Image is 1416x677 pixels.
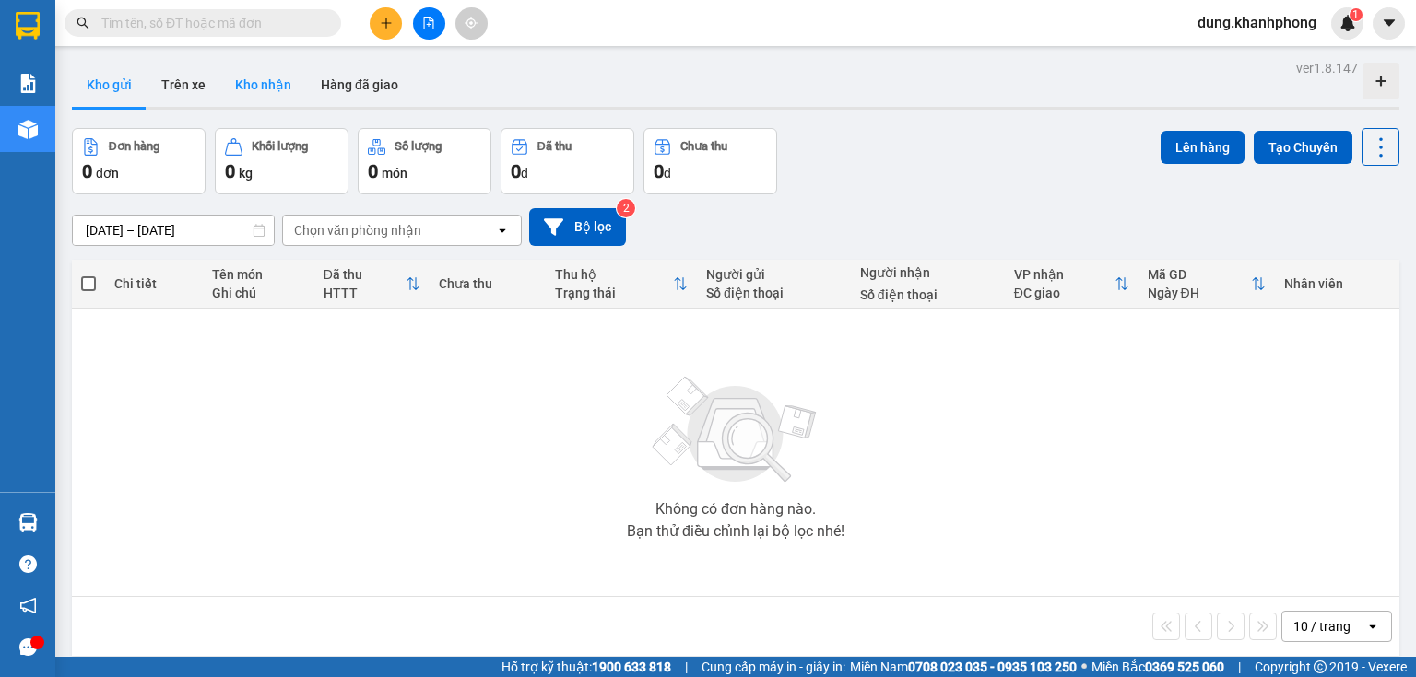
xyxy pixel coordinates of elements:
span: | [1238,657,1241,677]
span: notification [19,597,37,614]
input: Select a date range. [73,216,274,245]
div: Người nhận [860,265,996,280]
span: | [685,657,688,677]
span: message [19,638,37,656]
div: Đơn hàng [109,140,159,153]
div: HTTT [324,286,407,300]
sup: 2 [617,199,635,217]
span: aim [465,17,478,29]
div: Trạng thái [555,286,673,300]
div: VP nhận [1014,267,1115,282]
span: dung.khanhphong [1183,11,1331,34]
button: Kho nhận [220,63,306,107]
div: Số điện thoại [706,286,842,300]
button: Đã thu0đ [501,128,634,194]
svg: open [1365,619,1380,634]
th: Toggle SortBy [546,260,697,309]
button: Tạo Chuyến [1254,131,1352,164]
button: plus [370,7,402,40]
svg: open [495,223,510,238]
strong: 0369 525 060 [1145,659,1224,674]
button: file-add [413,7,445,40]
th: Toggle SortBy [1005,260,1139,309]
div: Nhân viên [1284,276,1390,291]
span: caret-down [1381,15,1398,31]
span: Cung cấp máy in - giấy in: [702,657,845,677]
div: Bạn thử điều chỉnh lại bộ lọc nhé! [627,524,844,539]
div: Không có đơn hàng nào. [655,502,816,517]
div: Tạo kho hàng mới [1363,63,1399,99]
div: Khối lượng [252,140,308,153]
button: Trên xe [147,63,220,107]
span: copyright [1314,660,1327,673]
img: icon-new-feature [1339,15,1356,31]
img: logo-vxr [16,12,40,40]
div: Đã thu [324,267,407,282]
div: Tên món [212,267,305,282]
input: Tìm tên, số ĐT hoặc mã đơn [101,13,319,33]
span: món [382,166,407,181]
div: Ghi chú [212,286,305,300]
div: Chi tiết [114,276,194,291]
strong: 1900 633 818 [592,659,671,674]
button: Lên hàng [1161,131,1245,164]
img: warehouse-icon [18,120,38,139]
span: 0 [82,160,92,182]
button: Kho gửi [72,63,147,107]
button: aim [455,7,488,40]
span: file-add [422,17,435,29]
span: 0 [654,160,664,182]
span: đ [664,166,671,181]
div: Người gửi [706,267,842,282]
span: plus [380,17,393,29]
button: Hàng đã giao [306,63,413,107]
div: Chưa thu [680,140,727,153]
div: Số lượng [395,140,442,153]
button: caret-down [1373,7,1405,40]
span: 1 [1352,8,1359,21]
div: ver 1.8.147 [1296,58,1358,78]
span: 0 [368,160,378,182]
button: Đơn hàng0đơn [72,128,206,194]
span: search [77,17,89,29]
span: Miền Bắc [1091,657,1224,677]
img: svg+xml;base64,PHN2ZyBjbGFzcz0ibGlzdC1wbHVnX19zdmciIHhtbG5zPSJodHRwOi8vd3d3LnczLm9yZy8yMDAwL3N2Zy... [643,366,828,495]
span: Miền Nam [850,657,1077,677]
span: Hỗ trợ kỹ thuật: [501,657,671,677]
button: Bộ lọc [529,208,626,246]
button: Chưa thu0đ [643,128,777,194]
th: Toggle SortBy [314,260,431,309]
div: Ngày ĐH [1148,286,1251,300]
div: 10 / trang [1293,617,1351,636]
span: ⚪️ [1081,663,1087,671]
th: Toggle SortBy [1139,260,1275,309]
span: đơn [96,166,119,181]
button: Số lượng0món [358,128,491,194]
div: Thu hộ [555,267,673,282]
span: question-circle [19,555,37,573]
span: 0 [225,160,235,182]
div: Mã GD [1148,267,1251,282]
div: Đã thu [537,140,572,153]
img: warehouse-icon [18,513,38,532]
div: Chưa thu [439,276,536,291]
sup: 1 [1350,8,1363,21]
button: Khối lượng0kg [215,128,348,194]
span: đ [521,166,528,181]
img: solution-icon [18,74,38,93]
span: kg [239,166,253,181]
strong: 0708 023 035 - 0935 103 250 [908,659,1077,674]
div: Số điện thoại [860,287,996,302]
span: 0 [511,160,521,182]
div: ĐC giao [1014,286,1115,300]
div: Chọn văn phòng nhận [294,221,421,239]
